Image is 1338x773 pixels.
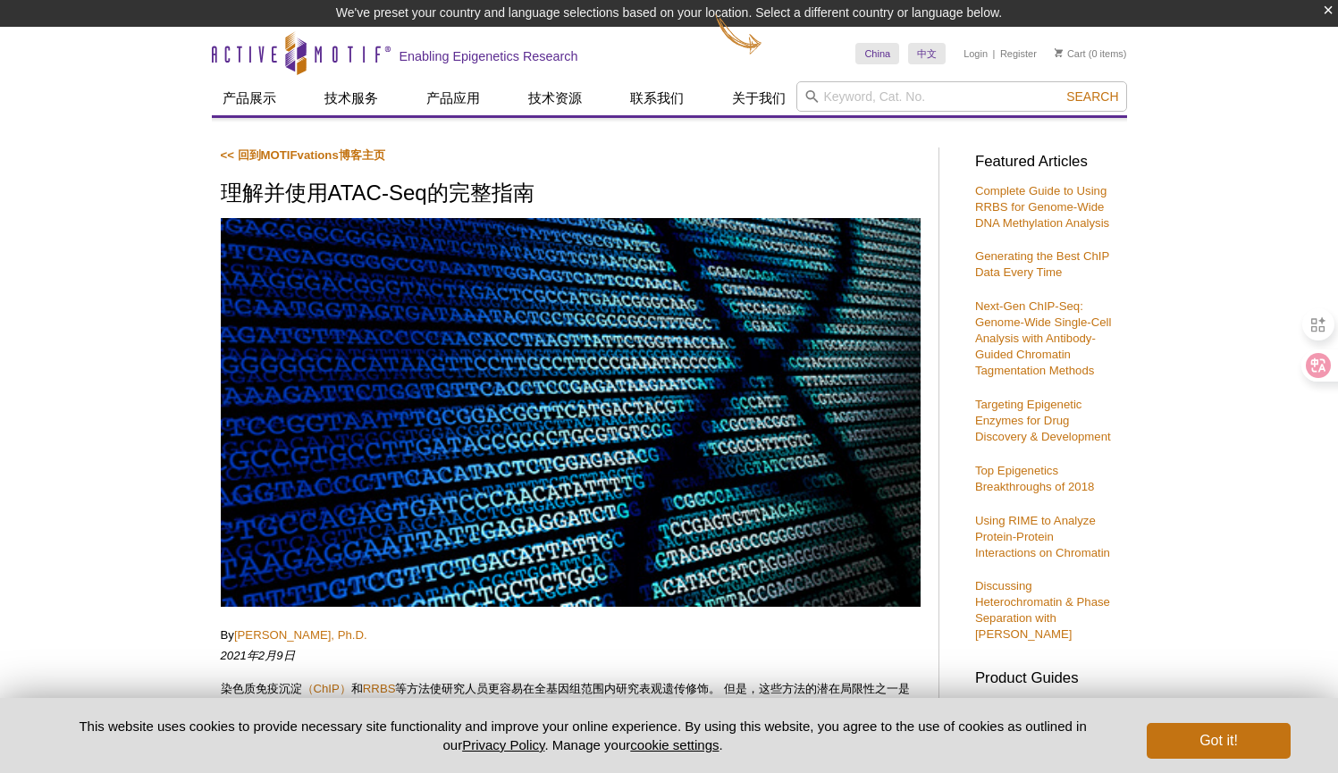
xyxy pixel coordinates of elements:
a: [PERSON_NAME], Ph.D. [234,628,367,642]
li: | [993,43,996,64]
input: Keyword, Cat. No. [796,81,1127,112]
h2: Enabling Epigenetics Research [400,48,578,64]
a: China [855,43,899,64]
p: 染色质免疫沉淀 和 等方法使研究人员更容易在全基因组范围内研究表观遗传修饰。 但是，这些方法的潜在局限性之一是您需要对什么表观遗传学机制在其中起作用有初步的想法。 [221,681,921,713]
button: Search [1061,88,1123,105]
a: Generating the Best ChIP Data Every Time [975,249,1109,279]
h3: Product Guides [975,660,1118,686]
a: 技术服务 [314,81,389,115]
img: Change Here [715,13,762,55]
a: Discussing Heterochromatin & Phase Separation with [PERSON_NAME] [975,579,1110,641]
span: Search [1066,89,1118,104]
p: By [221,627,921,643]
p: This website uses cookies to provide necessary site functionality and improve your online experie... [48,717,1118,754]
a: 中文 [908,43,946,64]
a: Cart [1055,47,1086,60]
button: Got it! [1147,723,1290,759]
a: （ChIP） [302,682,351,695]
a: 产品展示 [212,81,287,115]
a: Login [964,47,988,60]
h3: Featured Articles [975,155,1118,170]
li: (0 items) [1055,43,1127,64]
a: RRBS [363,682,396,695]
a: Register [1000,47,1037,60]
a: 产品应用 [416,81,491,115]
a: Targeting Epigenetic Enzymes for Drug Discovery & Development [975,398,1111,443]
button: cookie settings [630,737,719,752]
a: 关于我们 [721,81,796,115]
a: << 回到MOTIFvations博客主页 [221,148,385,162]
a: Using RIME to Analyze Protein-Protein Interactions on Chromatin [975,514,1110,559]
a: 联系我们 [619,81,694,115]
a: Complete Guide to Using RRBS for Genome-Wide DNA Methylation Analysis [975,184,1109,230]
em: 2021年2月9日 [221,649,295,662]
a: 技术资源 [518,81,593,115]
a: Top Epigenetics Breakthroughs of 2018 [975,464,1094,493]
img: Your Cart [1055,48,1063,57]
a: Next-Gen ChIP-Seq: Genome-Wide Single-Cell Analysis with Antibody-Guided Chromatin Tagmentation M... [975,299,1111,377]
img: ATAC-Seq [221,218,921,607]
a: Privacy Policy [462,737,544,752]
h1: 理解并使用ATAC-Seq的完整指南 [221,181,921,207]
